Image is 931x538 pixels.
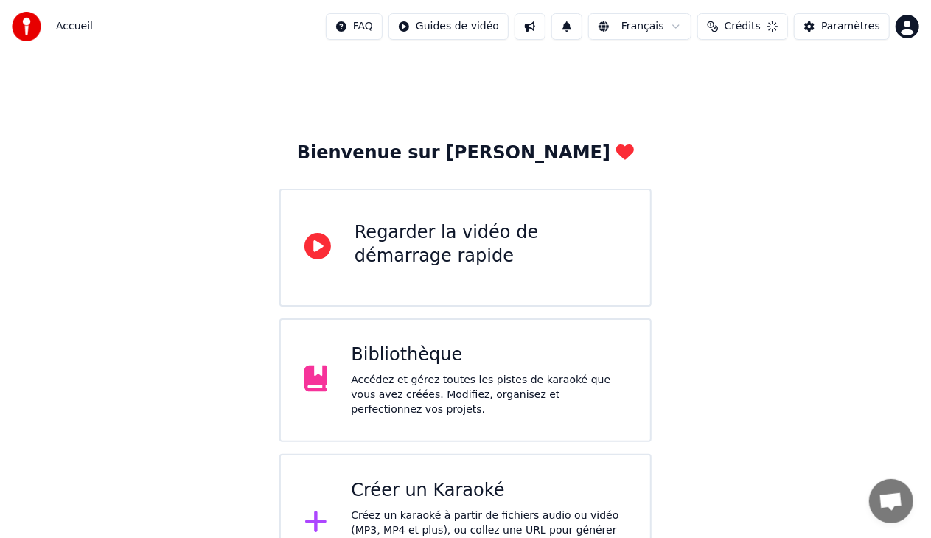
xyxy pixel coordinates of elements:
[351,343,627,367] div: Bibliothèque
[297,142,634,165] div: Bienvenue sur [PERSON_NAME]
[355,221,627,268] div: Regarder la vidéo de démarrage rapide
[351,479,627,503] div: Créer un Karaoké
[697,13,788,40] button: Crédits
[869,479,913,523] a: Ouvrir le chat
[326,13,383,40] button: FAQ
[56,19,93,34] nav: breadcrumb
[725,19,761,34] span: Crédits
[12,12,41,41] img: youka
[794,13,890,40] button: Paramètres
[56,19,93,34] span: Accueil
[388,13,509,40] button: Guides de vidéo
[821,19,880,34] div: Paramètres
[351,373,627,417] div: Accédez et gérez toutes les pistes de karaoké que vous avez créées. Modifiez, organisez et perfec...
